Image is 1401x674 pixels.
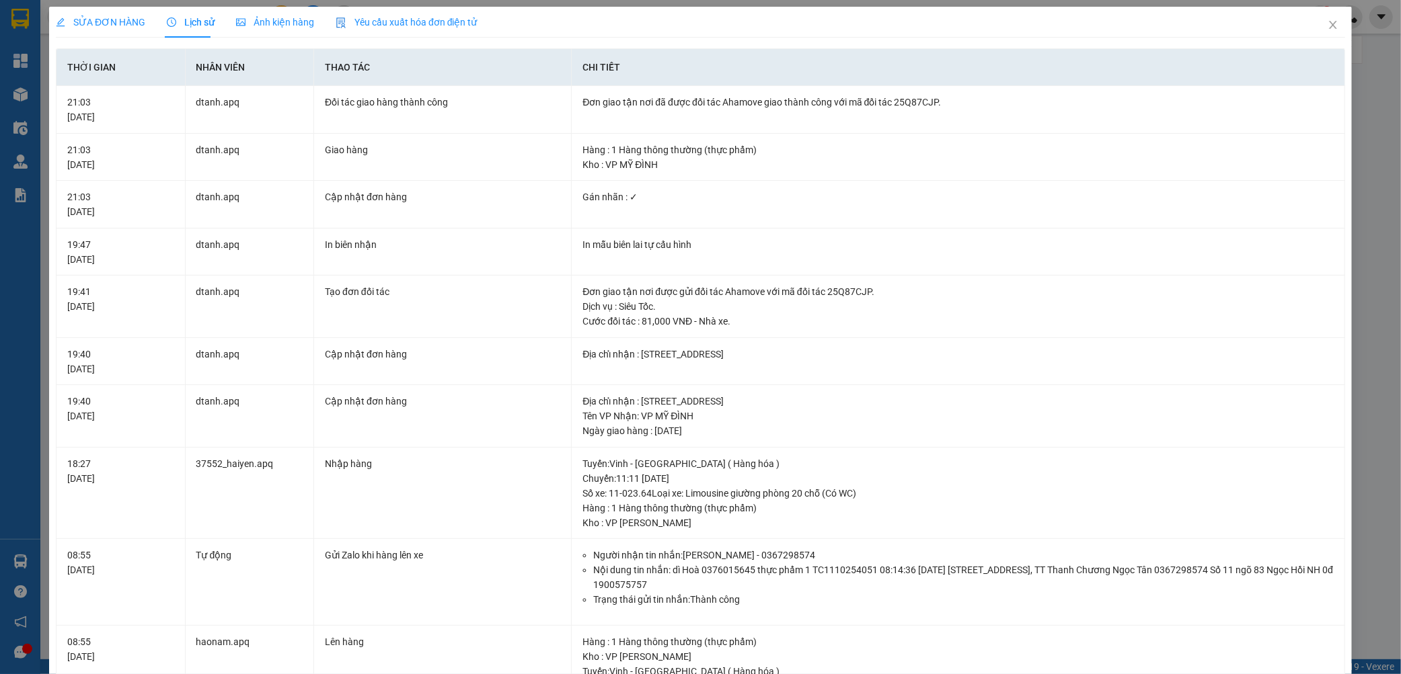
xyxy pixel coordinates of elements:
div: Hàng : 1 Hàng thông thường (thực phẩm) [582,501,1334,515]
div: Kho : VP MỸ ĐÌNH [582,157,1334,172]
td: dtanh.apq [186,134,315,181]
div: 19:40 [DATE] [67,347,174,376]
span: Ảnh kiện hàng [236,17,314,28]
div: Giao hàng [325,142,560,157]
th: Nhân viên [186,49,315,86]
div: 08:55 [DATE] [67,548,174,577]
span: picture [236,17,245,27]
div: Ngày giao hàng : [DATE] [582,423,1334,438]
div: In biên nhận [325,237,560,252]
div: 19:47 [DATE] [67,237,174,267]
span: Yêu cầu xuất hóa đơn điện tử [336,17,478,28]
span: SỬA ĐƠN HÀNG [56,17,145,28]
td: dtanh.apq [186,228,315,276]
td: dtanh.apq [186,338,315,386]
td: dtanh.apq [186,276,315,338]
div: 21:03 [DATE] [67,95,174,124]
div: 19:41 [DATE] [67,284,174,314]
th: Thời gian [56,49,186,86]
div: Hàng : 1 Hàng thông thường (thực phẩm) [582,142,1334,157]
div: Tuyến : Vinh - [GEOGRAPHIC_DATA] ( Hàng hóa ) Chuyến: 11:11 [DATE] Số xe: 11-023.64 Loại xe: Limo... [582,456,1334,501]
div: Cập nhật đơn hàng [325,189,560,204]
td: dtanh.apq [186,385,315,448]
div: 18:27 [DATE] [67,456,174,486]
div: Gán nhãn : ✓ [582,189,1334,204]
td: 37552_haiyen.apq [186,448,315,540]
button: Close [1314,7,1352,44]
div: Đối tác giao hàng thành công [325,95,560,110]
div: Địa chỉ nhận : [STREET_ADDRESS] [582,347,1334,362]
div: Kho : VP [PERSON_NAME] [582,649,1334,664]
div: Dịch vụ : Siêu Tốc. [582,299,1334,314]
li: Nội dung tin nhắn: dì Hoà 0376015645 thực phẩm 1 TC1110254051 08:14:36 [DATE] [STREET_ADDRESS], T... [593,562,1334,592]
div: In mẫu biên lai tự cấu hình [582,237,1334,252]
span: clock-circle [167,17,176,27]
span: close [1328,19,1338,30]
div: 21:03 [DATE] [67,189,174,219]
div: Nhập hàng [325,456,560,471]
div: 21:03 [DATE] [67,142,174,172]
div: Kho : VP [PERSON_NAME] [582,515,1334,530]
div: Hàng : 1 Hàng thông thường (thực phẩm) [582,634,1334,649]
td: Tự động [186,539,315,626]
div: Gửi Zalo khi hàng lên xe [325,548,560,562]
div: Đơn giao tận nơi được gửi đối tác Ahamove với mã đối tác 25Q87CJP. [582,284,1334,299]
div: Lên hàng [325,634,560,649]
img: icon [336,17,346,28]
div: Tạo đơn đối tác [325,284,560,299]
td: dtanh.apq [186,181,315,228]
th: Chi tiết [572,49,1345,86]
span: Lịch sử [167,17,215,28]
div: 08:55 [DATE] [67,634,174,664]
div: Địa chỉ nhận : [STREET_ADDRESS] [582,394,1334,409]
td: dtanh.apq [186,86,315,134]
li: Trạng thái gửi tin nhắn: Thành công [593,592,1334,607]
li: Người nhận tin nhắn: [PERSON_NAME] - 0367298574 [593,548,1334,562]
div: Đơn giao tận nơi đã được đối tác Ahamove giao thành công với mã đối tác 25Q87CJP. [582,95,1334,110]
div: 19:40 [DATE] [67,394,174,423]
th: Thao tác [314,49,572,86]
div: Tên VP Nhận: VP MỸ ĐÌNH [582,409,1334,423]
div: Cập nhật đơn hàng [325,394,560,409]
div: Cước đối tác : 81,000 VNĐ - Nhà xe. [582,314,1334,329]
div: Cập nhật đơn hàng [325,347,560,362]
span: edit [56,17,65,27]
